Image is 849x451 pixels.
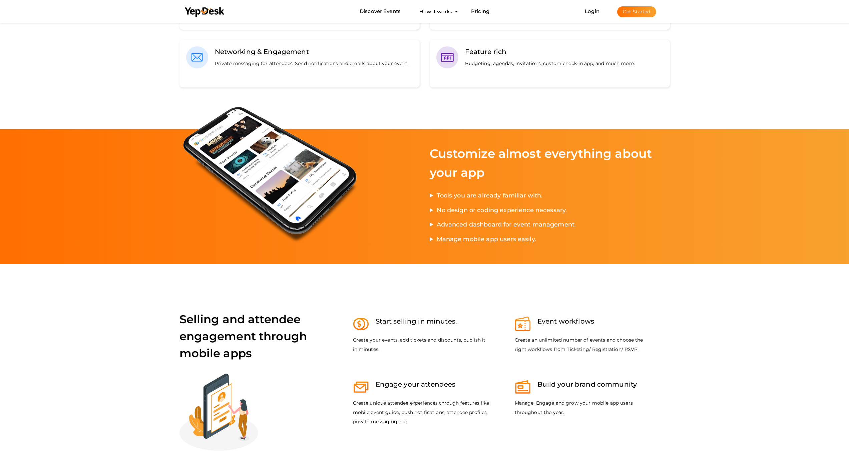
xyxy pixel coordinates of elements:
label: Selling and attendee engagement through mobile apps [179,311,336,362]
img: triangle_dot.svg [430,193,433,197]
p: Private messaging for attendees. Send notifications and emails about your event. [215,59,409,77]
label: Event workflows [531,316,594,327]
button: Get Started [617,6,656,17]
p: Manage, Engage and grow your mobile app users throughout the year. [515,398,653,417]
label: Start selling in minutes. [369,316,457,327]
img: invitation.svg [353,379,369,395]
img: networking.svg [186,46,208,68]
img: triangle_dot.svg [430,208,433,212]
label: Customize almost everything about your app [430,144,670,189]
p: Create your events, add tickets and discounts, publish it in minutes. [353,335,491,354]
a: Discover Events [360,5,401,18]
label: Tools you are already familiar with. [433,191,543,200]
label: Networking & Engagement [215,46,309,57]
label: Manage mobile app users easily. [433,235,536,244]
a: Login [585,8,599,14]
img: triangle_dot.svg [430,222,433,227]
label: Build your brand community [531,379,637,390]
label: Advanced dashboard for event management. [433,220,576,230]
p: Budgeting, agendas, invitations, custom check-in app, and much more. [465,59,635,77]
label: No design or coding experience necessary. [433,205,567,215]
button: How it works [417,5,454,18]
img: right-mobile.png [179,104,360,244]
p: Create an unlimited number of events and choose the right workflows from Ticketing/ Registration/... [515,335,653,354]
img: triangle_dot.svg [430,237,433,241]
p: Create unique attendee experiences through features like mobile event guide, push notifications, ... [353,398,491,426]
img: coins.svg [353,316,369,332]
label: Engage your attendees [369,379,456,390]
a: Pricing [471,5,489,18]
img: feature_rich.svg [436,46,458,68]
img: workflows.svg [515,316,531,332]
label: Feature rich [465,46,507,57]
img: event-guide.svg [515,379,531,395]
img: mobile-apps-vector.svg [179,364,258,451]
